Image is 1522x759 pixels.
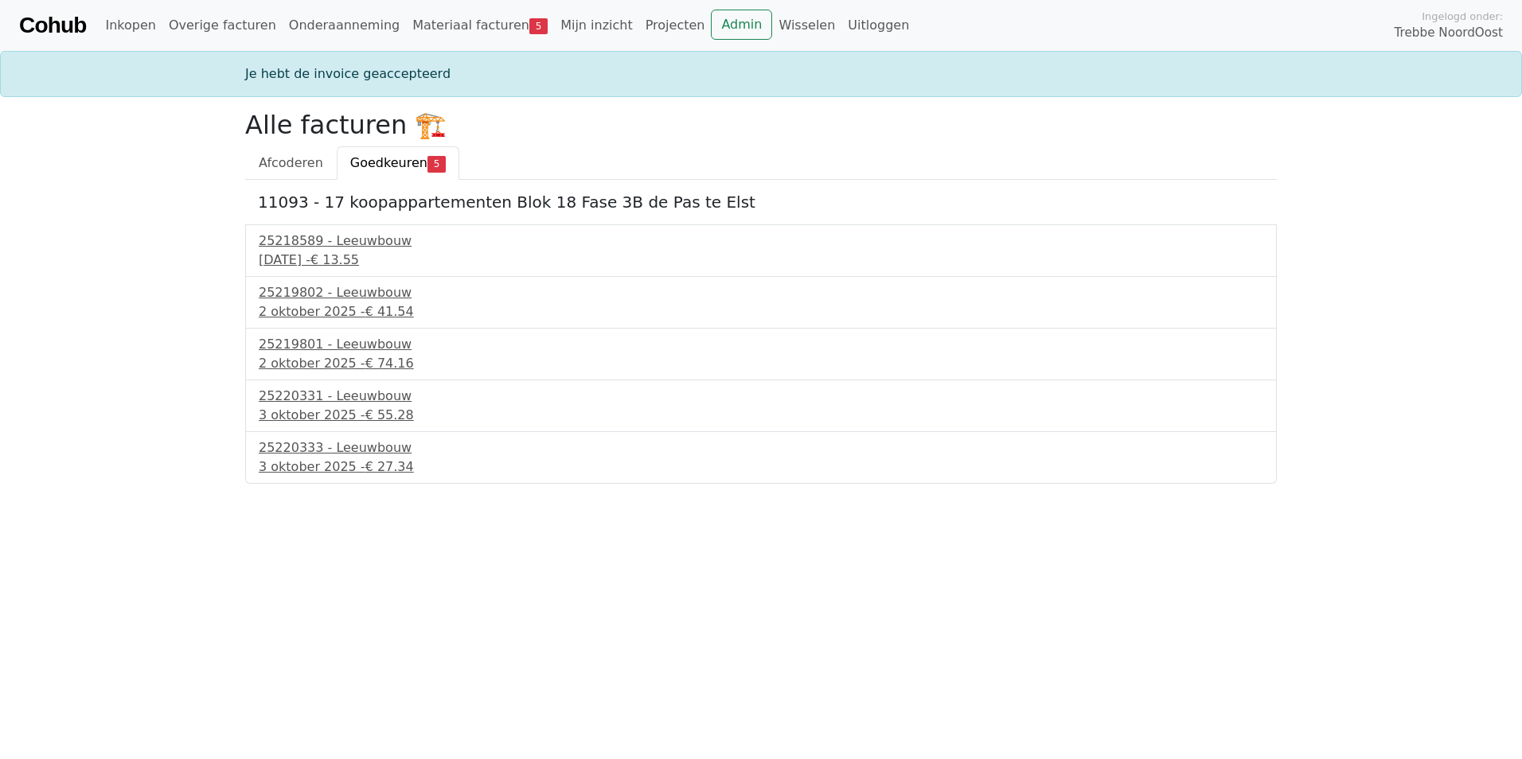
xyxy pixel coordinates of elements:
div: 25218589 - Leeuwbouw [259,232,1263,251]
span: Goedkeuren [350,155,427,170]
span: Trebbe NoordOost [1395,24,1503,42]
a: Projecten [639,10,712,41]
div: 3 oktober 2025 - [259,406,1263,425]
a: Mijn inzicht [554,10,639,41]
a: Onderaanneming [283,10,406,41]
div: 25220331 - Leeuwbouw [259,387,1263,406]
div: Je hebt de invoice geaccepteerd [236,64,1286,84]
span: € 41.54 [365,304,414,319]
span: € 55.28 [365,407,414,422]
a: Cohub [19,6,86,45]
h5: 11093 - 17 koopappartementen Blok 18 Fase 3B de Pas te Elst [258,193,1264,212]
a: Afcoderen [245,146,337,180]
h2: Alle facturen 🏗️ [245,110,1277,140]
div: 25219801 - Leeuwbouw [259,335,1263,354]
span: 5 [427,156,446,172]
a: Uitloggen [841,10,915,41]
span: Afcoderen [259,155,323,170]
div: 25219802 - Leeuwbouw [259,283,1263,302]
a: 25220331 - Leeuwbouw3 oktober 2025 -€ 55.28 [259,387,1263,425]
a: Inkopen [99,10,162,41]
a: 25218589 - Leeuwbouw[DATE] -€ 13.55 [259,232,1263,270]
div: 3 oktober 2025 - [259,457,1263,477]
a: Wisselen [772,10,841,41]
span: € 13.55 [310,252,359,267]
a: Overige facturen [162,10,283,41]
a: 25220333 - Leeuwbouw3 oktober 2025 -€ 27.34 [259,438,1263,477]
span: Ingelogd onder: [1422,9,1503,24]
a: Admin [711,10,772,40]
a: Goedkeuren5 [337,146,459,180]
div: 25220333 - Leeuwbouw [259,438,1263,457]
a: Materiaal facturen5 [406,10,554,41]
span: 5 [529,18,548,34]
span: € 27.34 [365,459,414,474]
a: 25219801 - Leeuwbouw2 oktober 2025 -€ 74.16 [259,335,1263,373]
div: 2 oktober 2025 - [259,354,1263,373]
div: 2 oktober 2025 - [259,302,1263,321]
span: € 74.16 [365,356,414,371]
a: 25219802 - Leeuwbouw2 oktober 2025 -€ 41.54 [259,283,1263,321]
div: [DATE] - [259,251,1263,270]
